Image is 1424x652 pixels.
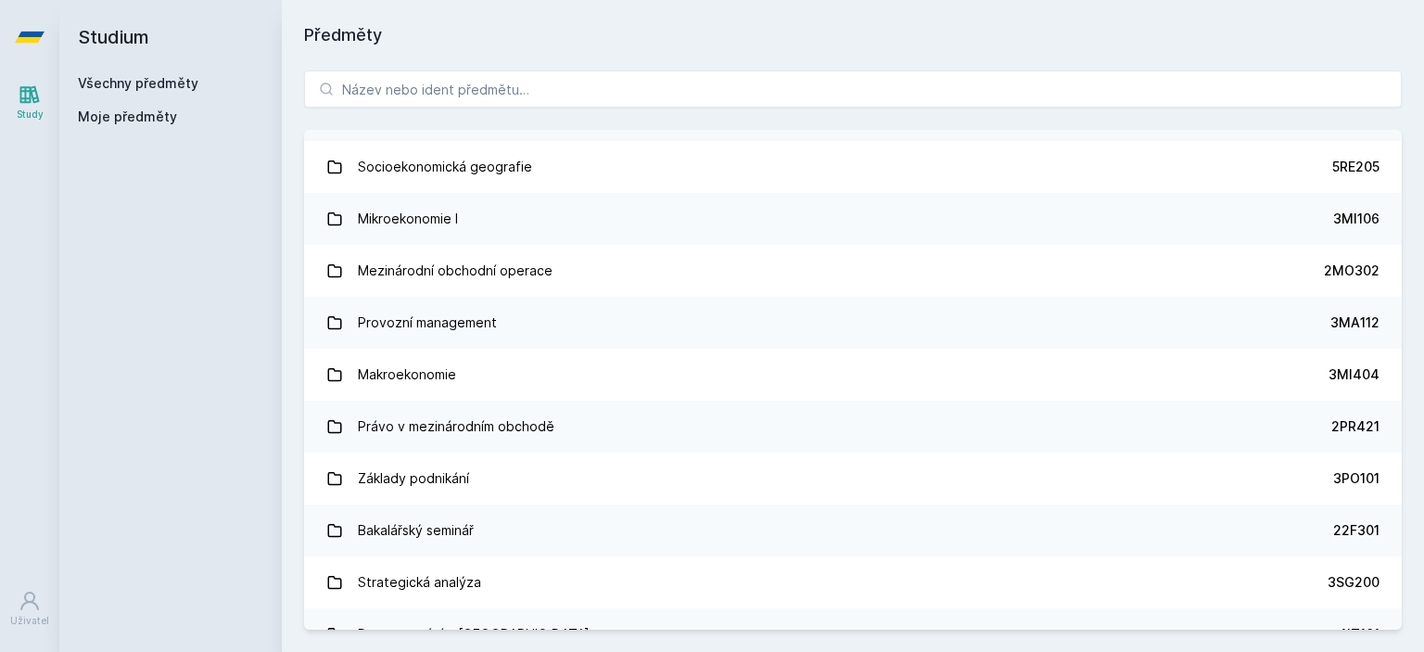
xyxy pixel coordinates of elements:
a: Mezinárodní obchodní operace 2MO302 [304,245,1402,297]
div: 5RE205 [1332,158,1379,176]
div: 3MA112 [1330,313,1379,332]
div: Mezinárodní obchodní operace [358,252,553,289]
div: 3PO101 [1333,469,1379,488]
div: 22F301 [1333,521,1379,540]
a: Mikroekonomie I 3MI106 [304,193,1402,245]
h1: Předměty [304,22,1402,48]
input: Název nebo ident předmětu… [304,70,1402,108]
div: Strategická analýza [358,564,481,601]
div: 2MO302 [1324,262,1379,280]
div: Provozní management [358,304,497,341]
div: Study [17,108,44,121]
a: Uživatel [4,581,56,637]
a: Základy podnikání 3PO101 [304,453,1402,505]
span: Moje předměty [78,108,177,126]
div: Právo v mezinárodním obchodě [358,408,554,445]
div: Mikroekonomie I [358,200,458,237]
a: Provozní management 3MA112 [304,297,1402,349]
a: Makroekonomie 3MI404 [304,349,1402,401]
div: Bakalářský seminář [358,512,474,549]
div: Uživatel [10,614,49,628]
div: 4IT101 [1338,625,1379,644]
a: Strategická analýza 3SG200 [304,556,1402,608]
a: Všechny předměty [78,75,198,91]
div: 3MI106 [1333,210,1379,228]
div: Základy podnikání [358,460,469,497]
div: 3MI404 [1329,365,1379,384]
div: Socioekonomická geografie [358,148,532,185]
div: Makroekonomie [358,356,456,393]
a: Socioekonomická geografie 5RE205 [304,141,1402,193]
div: 2PR421 [1331,417,1379,436]
a: Právo v mezinárodním obchodě 2PR421 [304,401,1402,453]
a: Study [4,74,56,131]
a: Bakalářský seminář 22F301 [304,505,1402,556]
div: 3SG200 [1328,573,1379,592]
